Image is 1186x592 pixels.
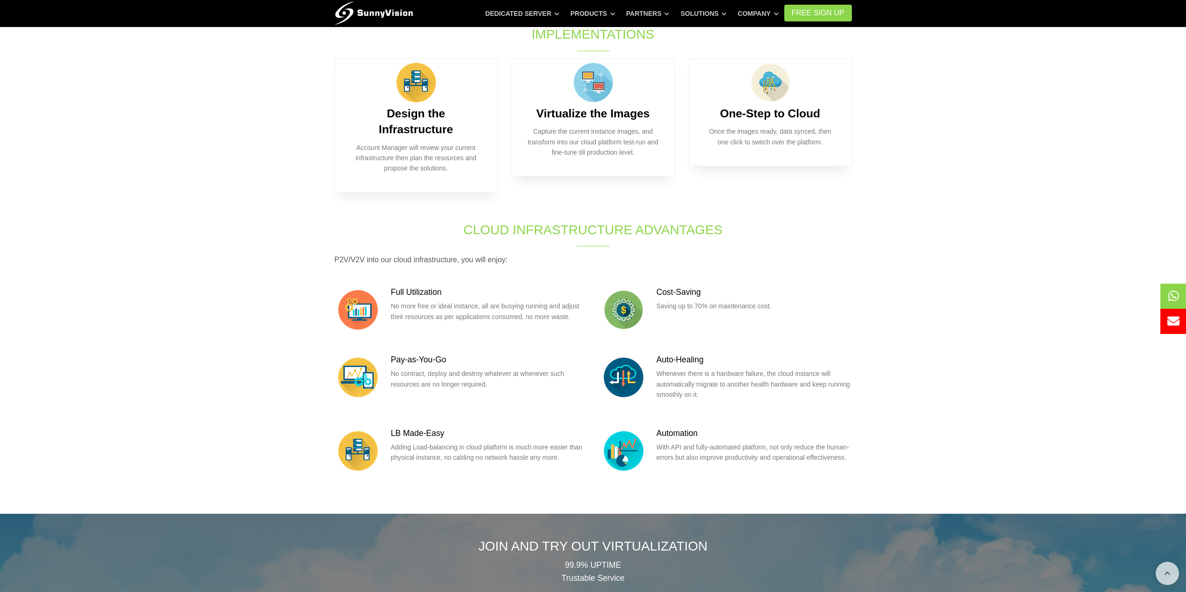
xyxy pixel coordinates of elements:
a: Company [738,5,779,22]
img: flat-lan.png [570,59,617,106]
h3: Cost-Saving [657,286,852,298]
p: No more free or ideal instance, all are busying running and adjust their resources as per applica... [391,301,586,322]
h3: Automation [657,428,852,439]
img: flat-cloud-in-out.png [600,354,647,401]
p: Adding Load-balancing in cloud platform is much more easier than physical instance, no cabling no... [391,442,586,463]
p: Saving up to 70% on maintenance cost. [657,301,852,311]
p: Capture the current instance images, and transform into our cloud platform test-run and fine-tune... [526,126,660,157]
a: FREE Sign Up [784,5,852,21]
p: With API and fully-automated platform, not only reduce the human-errors but also improve producti... [657,442,852,463]
p: Whenever there is a hardware failure, the cloud instance will automatically migrate to another he... [657,368,852,400]
a: Partners [626,5,670,22]
h3: LB Made-Easy [391,428,586,439]
h3: Pay-as-You-Go [391,354,586,366]
b: One-Step to Cloud [720,107,820,120]
img: flat-stat-chart.png [600,428,647,474]
img: flat-price.png [600,286,647,333]
h1: Implementations [438,25,748,43]
a: Dedicated Server [485,5,559,22]
h1: Cloud Infrastructure Advantages [438,221,748,239]
p: 99.9% UPTIME Trustable Service [335,558,852,585]
p: Once the images ready, data synced, then one click to switch over the platform. [703,126,837,147]
p: Account Manager will review your current infrastructure then plan the resources and propose the s... [349,143,483,174]
img: flat-cloud-transfer.png [747,59,794,106]
img: flat-stat-mon.png [335,354,381,401]
a: Solutions [680,5,727,22]
img: flat-mon-cogs.png [335,286,381,333]
b: Design the Infrastructure [379,107,453,136]
h3: Auto-Healing [657,354,852,366]
img: flat-server.png [393,59,439,106]
p: P2V/V2V into our cloud infrastructure, you will enjoy: [335,254,852,266]
a: Products [570,5,615,22]
img: flat-server.png [335,428,381,474]
h2: Join and Try Out Virtualization [335,537,852,555]
p: No contract, deploy and destroy whatever at whenever such resources are no longer required. [391,368,586,389]
b: Virtualize the Images [536,107,650,120]
h3: Full Utilization [391,286,586,298]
